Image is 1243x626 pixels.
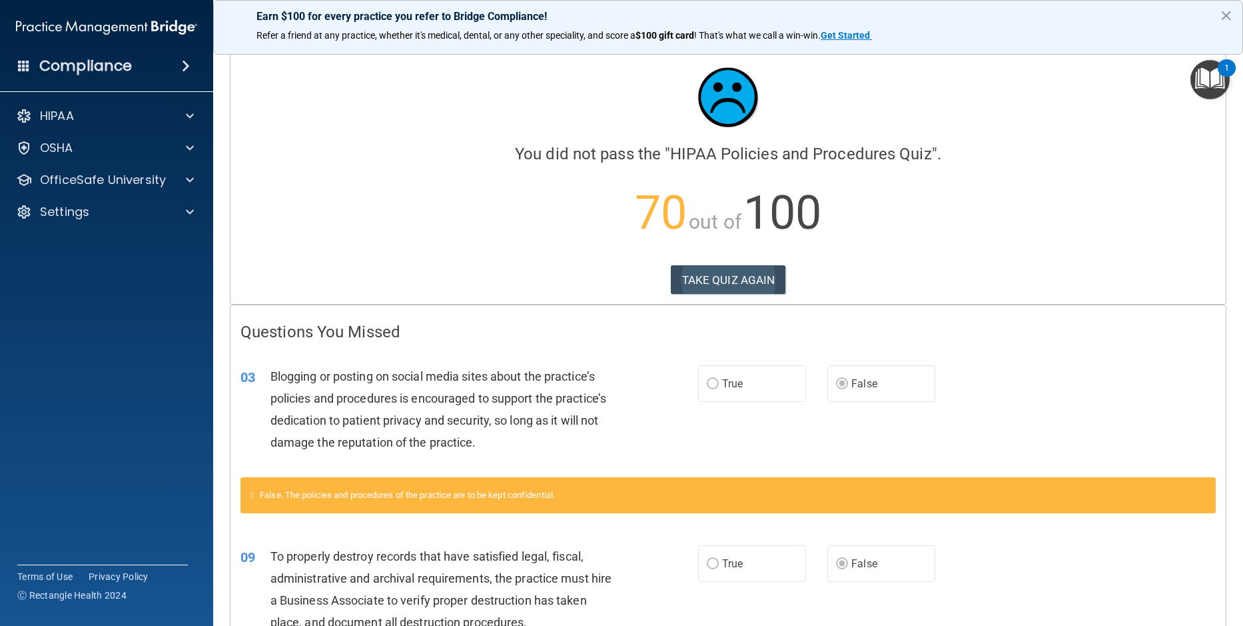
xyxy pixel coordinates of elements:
[270,369,606,450] span: Blogging or posting on social media sites about the practice’s policies and procedures is encoura...
[707,379,719,389] input: True
[39,57,132,75] h4: Compliance
[821,30,872,41] a: Get Started
[240,549,255,565] span: 09
[1176,534,1227,585] iframe: Drift Widget Chat Controller
[89,570,149,583] a: Privacy Policy
[16,172,194,188] a: OfficeSafe University
[40,172,166,188] p: OfficeSafe University
[722,557,743,570] span: True
[670,145,931,163] span: HIPAA Policies and Procedures Quiz
[40,140,73,156] p: OSHA
[256,30,635,41] span: Refer a friend at any practice, whether it's medical, dental, or any other speciality, and score a
[722,377,743,390] span: True
[689,210,741,233] span: out of
[1220,5,1232,26] button: Close
[16,140,194,156] a: OSHA
[836,379,848,389] input: False
[17,589,127,602] span: Ⓒ Rectangle Health 2024
[16,204,194,220] a: Settings
[40,108,74,124] p: HIPAA
[707,559,719,569] input: True
[671,265,786,295] button: TAKE QUIZ AGAIN
[40,204,89,220] p: Settings
[688,57,768,137] img: sad_face.ecc698e2.jpg
[16,108,194,124] a: HIPAA
[240,145,1216,163] h4: You did not pass the " ".
[851,377,877,390] span: False
[260,490,555,500] span: False. The policies and procedures of the practice are to be kept confidential.
[743,185,821,240] span: 100
[851,557,877,570] span: False
[836,559,848,569] input: False
[694,30,821,41] span: ! That's what we call a win-win.
[821,30,870,41] strong: Get Started
[16,14,197,41] img: PMB logo
[1190,60,1230,99] button: Open Resource Center, 1 new notification
[256,10,1200,23] p: Earn $100 for every practice you refer to Bridge Compliance!
[1224,68,1229,85] div: 1
[635,30,694,41] strong: $100 gift card
[240,369,255,385] span: 03
[635,185,687,240] span: 70
[240,323,1216,341] h4: Questions You Missed
[17,570,73,583] a: Terms of Use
